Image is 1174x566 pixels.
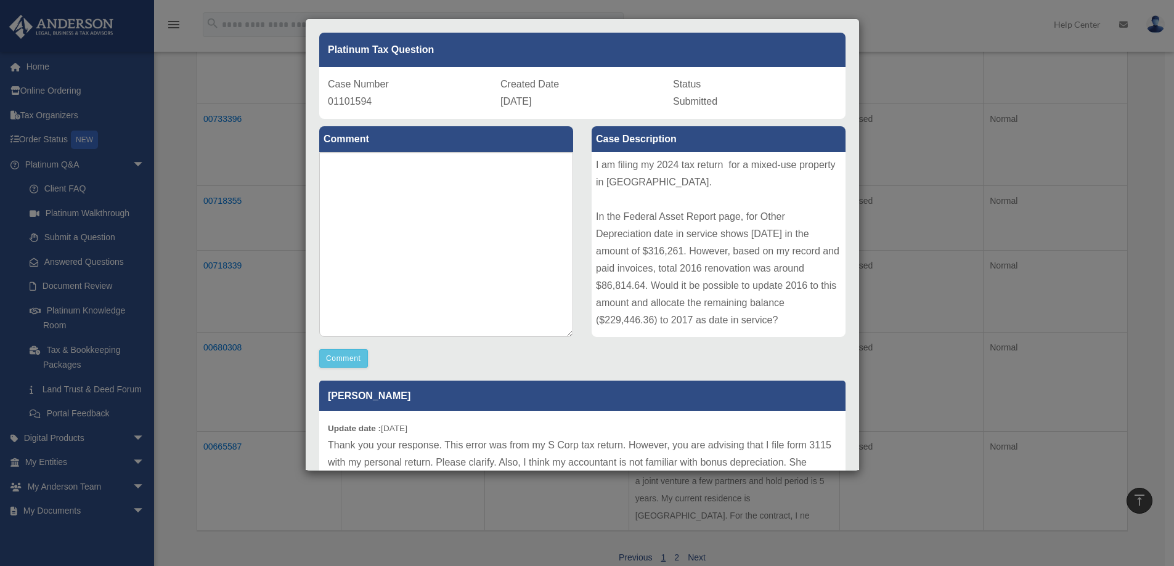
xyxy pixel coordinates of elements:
span: 01101594 [328,96,372,107]
p: [PERSON_NAME] [319,381,846,411]
span: Status [673,79,701,89]
div: I am filing my 2024 tax return for a mixed-use property in [GEOGRAPHIC_DATA]. In the Federal Asse... [592,152,846,337]
p: Thank you your response. This error was from my S Corp tax return. However, you are advising that... [328,437,837,506]
span: Created Date [500,79,559,89]
label: Case Description [592,126,846,152]
button: Comment [319,349,368,368]
span: [DATE] [500,96,531,107]
b: Update date : [328,424,381,433]
span: Case Number [328,79,389,89]
small: [DATE] [328,424,407,433]
div: Platinum Tax Question [319,33,846,67]
span: Submitted [673,96,717,107]
label: Comment [319,126,573,152]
